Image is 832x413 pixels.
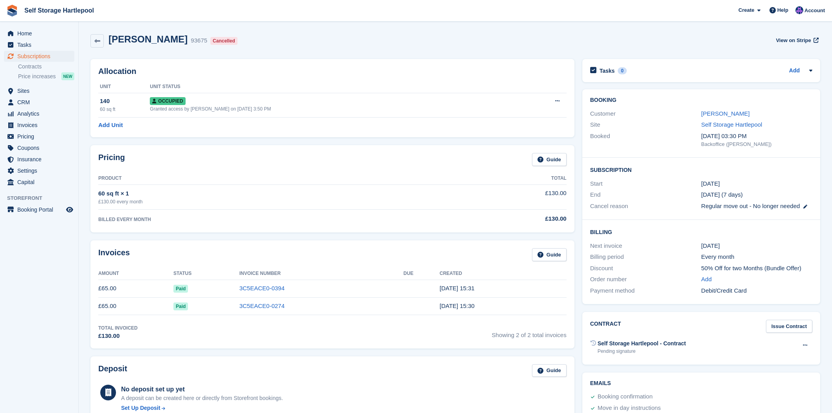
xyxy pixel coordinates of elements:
span: Paid [173,285,188,293]
th: Unit [98,81,150,93]
div: £130.00 [98,332,138,341]
th: Amount [98,267,173,280]
div: Start [590,179,701,188]
a: Price increases NEW [18,72,74,81]
div: Pending signature [598,348,686,355]
a: menu [4,97,74,108]
div: Payment method [590,286,701,295]
a: menu [4,108,74,119]
div: No deposit set up yet [121,385,283,394]
span: Help [777,6,788,14]
span: Account [804,7,825,15]
span: Showing 2 of 2 total invoices [492,324,567,341]
a: Guide [532,248,567,261]
a: Guide [532,153,567,166]
h2: Subscription [590,166,812,173]
div: Self Storage Hartlepool - Contract [598,339,686,348]
a: Add Unit [98,121,123,130]
span: Pricing [17,131,64,142]
span: Booking Portal [17,204,64,215]
div: NEW [61,72,74,80]
div: 93675 [191,36,207,45]
a: menu [4,142,74,153]
th: Created [440,267,567,280]
span: Settings [17,165,64,176]
a: menu [4,28,74,39]
th: Invoice Number [239,267,403,280]
div: Site [590,120,701,129]
span: Subscriptions [17,51,64,62]
div: 0 [618,67,627,74]
a: Contracts [18,63,74,70]
a: Preview store [65,205,74,214]
span: Paid [173,302,188,310]
time: 2025-08-02 14:31:05 UTC [440,285,475,291]
div: Order number [590,275,701,284]
div: BILLED EVERY MONTH [98,216,432,223]
span: Insurance [17,154,64,165]
th: Due [403,267,440,280]
div: Debit/Credit Card [701,286,812,295]
h2: Contract [590,320,621,333]
h2: Booking [590,97,812,103]
h2: Pricing [98,153,125,166]
div: 60 sq ft × 1 [98,189,432,198]
div: Backoffice ([PERSON_NAME]) [701,140,812,148]
div: Customer [590,109,701,118]
span: Sites [17,85,64,96]
span: Tasks [17,39,64,50]
th: Total [432,172,567,185]
div: Cancel reason [590,202,701,211]
h2: Tasks [600,67,615,74]
img: stora-icon-8386f47178a22dfd0bd8f6a31ec36ba5ce8667c1dd55bd0f319d3a0aa187defe.svg [6,5,18,17]
h2: Deposit [98,364,127,377]
a: menu [4,177,74,188]
a: menu [4,131,74,142]
a: menu [4,39,74,50]
div: Set Up Deposit [121,404,160,412]
a: menu [4,120,74,131]
div: Total Invoiced [98,324,138,332]
h2: Emails [590,380,812,387]
span: View on Stripe [776,37,811,44]
div: Every month [701,253,812,262]
span: Home [17,28,64,39]
time: 2025-07-02 00:00:00 UTC [701,179,720,188]
span: Occupied [150,97,185,105]
div: Billing period [590,253,701,262]
img: Sean Wood [795,6,803,14]
div: End [590,190,701,199]
div: [DATE] [701,242,812,251]
div: Move in day instructions [598,404,661,413]
time: 2025-07-02 14:30:03 UTC [440,302,475,309]
div: Next invoice [590,242,701,251]
a: Guide [532,364,567,377]
span: Coupons [17,142,64,153]
th: Status [173,267,239,280]
div: Booked [590,132,701,148]
span: Capital [17,177,64,188]
a: menu [4,51,74,62]
a: menu [4,165,74,176]
span: CRM [17,97,64,108]
span: Create [738,6,754,14]
h2: Allocation [98,67,567,76]
div: £130.00 [432,214,567,223]
div: 140 [100,97,150,106]
div: £130.00 every month [98,198,432,205]
span: Storefront [7,194,78,202]
td: £65.00 [98,297,173,315]
a: Add [789,66,800,76]
a: menu [4,154,74,165]
div: Granted access by [PERSON_NAME] on [DATE] 3:50 PM [150,105,516,112]
a: 3C5EACE0-0274 [239,302,285,309]
span: Price increases [18,73,56,80]
div: Discount [590,264,701,273]
span: Analytics [17,108,64,119]
a: Issue Contract [766,320,812,333]
h2: Invoices [98,248,130,261]
div: Booking confirmation [598,392,653,402]
span: [DATE] (7 days) [701,191,743,198]
div: [DATE] 03:30 PM [701,132,812,141]
a: Set Up Deposit [121,404,283,412]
